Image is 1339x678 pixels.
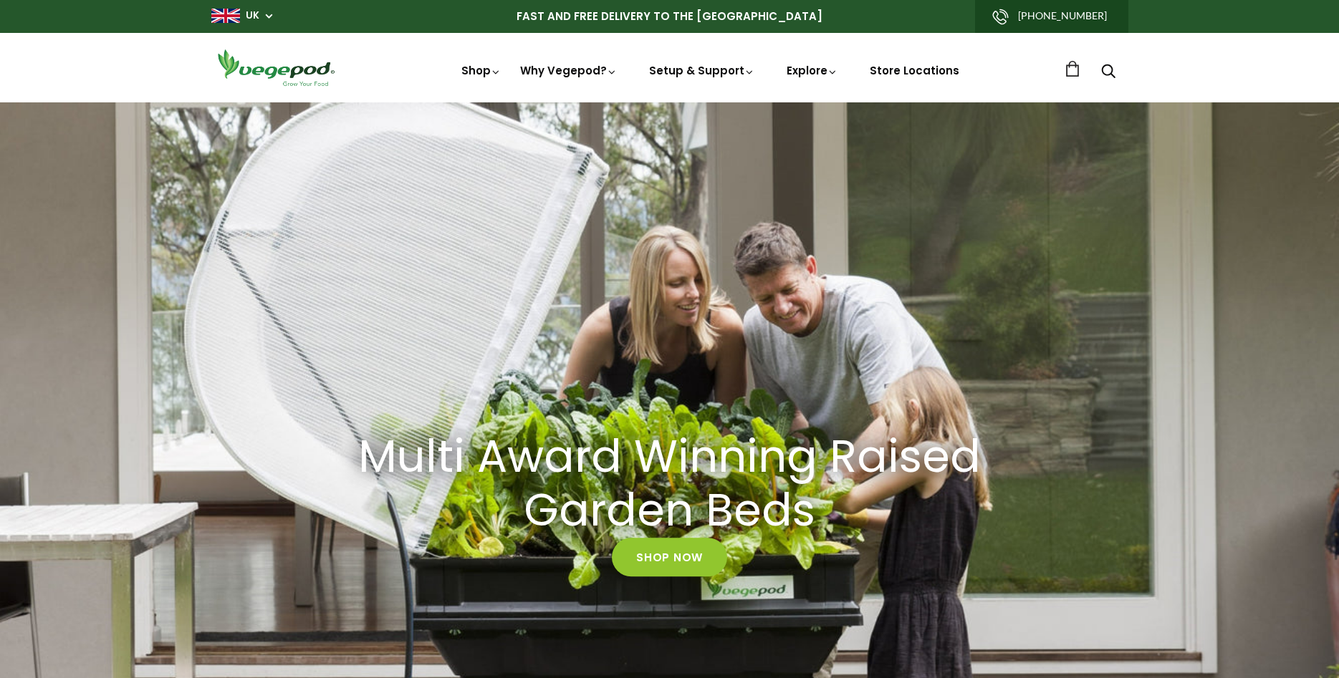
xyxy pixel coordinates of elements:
h2: Multi Award Winning Raised Garden Beds [347,431,992,538]
a: Shop Now [612,538,727,576]
a: Why Vegepod? [520,63,618,78]
a: Explore [787,63,838,78]
a: Setup & Support [649,63,755,78]
a: UK [246,9,259,23]
img: gb_large.png [211,9,240,23]
a: Multi Award Winning Raised Garden Beds [330,431,1010,538]
a: Shop [461,63,501,78]
img: Vegepod [211,47,340,88]
a: Store Locations [870,63,959,78]
a: Search [1101,65,1115,80]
